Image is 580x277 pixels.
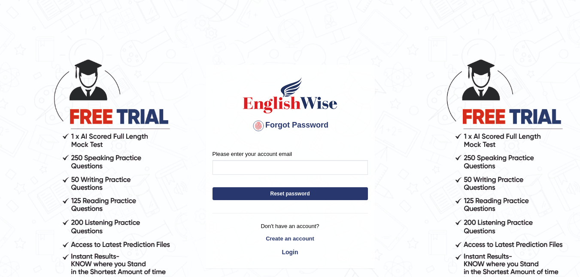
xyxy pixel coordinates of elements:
a: Create an account [213,234,368,243]
button: Reset password [213,187,368,200]
img: English Wise [241,76,339,115]
label: Please enter your account email [213,150,292,158]
span: Forgot Password [252,121,328,129]
p: Don't have an account? [213,222,368,230]
a: Login [213,245,368,259]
